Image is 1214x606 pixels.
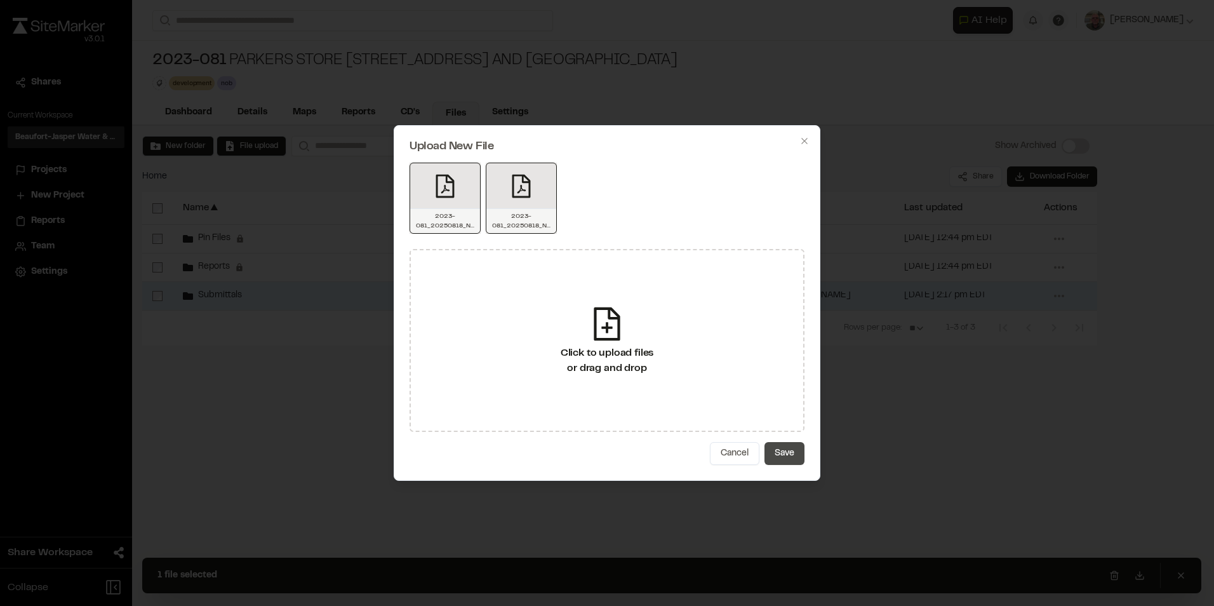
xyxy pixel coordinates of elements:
h2: Upload New File [410,141,804,152]
button: Cancel [710,442,759,465]
p: 2023-081_20250818_No Exceptions Taken_Parkers #99_Material Submittal_signed.pdf [415,212,475,231]
div: Click to upload files or drag and drop [561,346,654,376]
div: Click to upload filesor drag and drop [410,249,804,432]
p: 2023-081_20250818_No Exceptions Taken_Parkers #99_Structure Submittal.pdf [491,212,551,231]
button: Save [764,442,804,465]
